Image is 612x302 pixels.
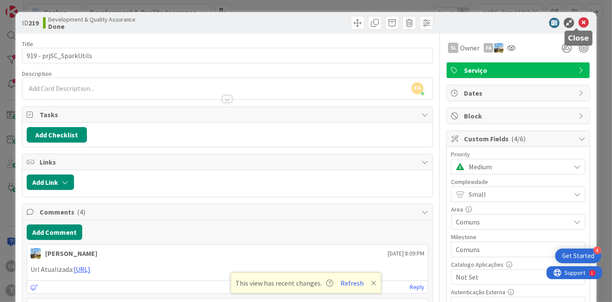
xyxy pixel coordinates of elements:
label: Title [22,40,33,48]
span: [DATE] 8:09 PM [388,249,424,258]
div: Area [451,206,585,212]
span: Dates [464,88,574,98]
span: ( 4 ) [77,208,85,216]
div: Complexidade [451,179,585,185]
div: SL [448,43,458,53]
span: ID [22,18,39,28]
p: Url Atualizada: [31,265,425,274]
span: Description [22,70,52,78]
button: Add Checklist [27,127,87,143]
input: type card name here... [22,48,433,63]
span: Custom Fields [464,134,574,144]
span: Small [469,188,566,200]
span: Owner [460,43,479,53]
span: Medium [469,161,566,173]
span: This view has recent changes. [236,278,334,288]
div: Autenticação Externa [451,289,585,295]
div: Milestone [451,234,585,240]
b: Done [48,23,136,30]
img: DG [31,248,41,258]
div: FA [484,43,493,53]
span: Links [40,157,417,167]
img: DG [494,43,504,53]
div: 4 [593,246,601,254]
span: Not Set [456,271,566,283]
b: 219 [28,19,39,27]
h5: Close [568,34,589,42]
span: FA [411,82,423,94]
span: Comuns [456,216,566,228]
a: Reply [410,282,424,293]
span: ( 4/6 ) [511,134,525,143]
a: [URL] [74,265,90,274]
span: Serviço [464,65,574,75]
div: [PERSON_NAME] [45,248,97,258]
button: Add Link [27,174,74,190]
div: Catalogo Aplicações [451,262,585,268]
button: Refresh [338,277,367,289]
span: Support [18,1,39,12]
button: Add Comment [27,224,82,240]
span: Block [464,111,574,121]
div: Priority [451,151,585,157]
div: Open Get Started checklist, remaining modules: 4 [555,249,601,263]
span: Comuns [456,243,566,255]
div: 1 [45,3,47,10]
span: Tasks [40,109,417,120]
span: Development & Quality Assurance [48,16,136,23]
span: Comments [40,207,417,217]
div: Get Started [562,252,594,260]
